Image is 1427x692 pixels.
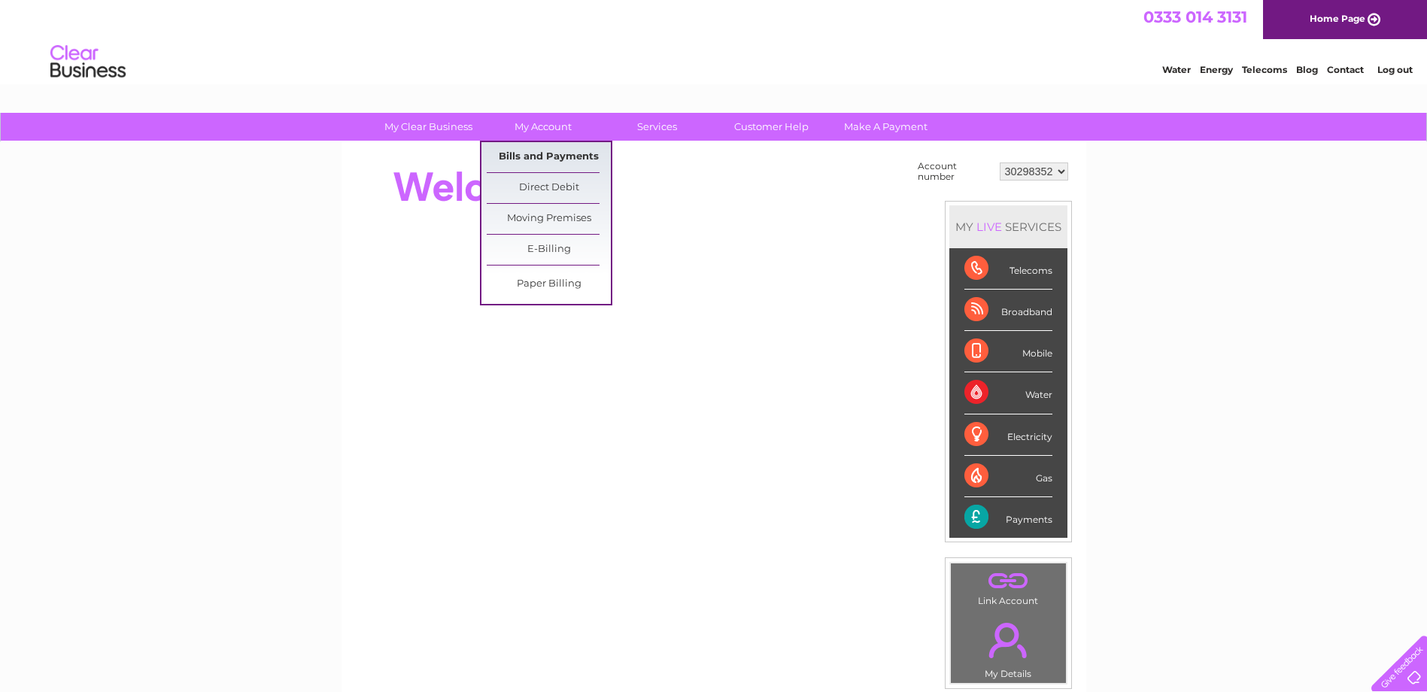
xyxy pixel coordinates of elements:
[1162,64,1191,75] a: Water
[1200,64,1233,75] a: Energy
[950,610,1067,684] td: My Details
[481,113,605,141] a: My Account
[964,372,1052,414] div: Water
[964,290,1052,331] div: Broadband
[950,563,1067,610] td: Link Account
[1327,64,1364,75] a: Contact
[949,205,1067,248] div: MY SERVICES
[487,204,611,234] a: Moving Premises
[964,497,1052,538] div: Payments
[955,567,1062,593] a: .
[964,331,1052,372] div: Mobile
[964,414,1052,456] div: Electricity
[50,39,126,85] img: logo.png
[595,113,719,141] a: Services
[964,456,1052,497] div: Gas
[709,113,833,141] a: Customer Help
[824,113,948,141] a: Make A Payment
[1242,64,1287,75] a: Telecoms
[487,269,611,299] a: Paper Billing
[1143,8,1247,26] a: 0333 014 3131
[359,8,1070,73] div: Clear Business is a trading name of Verastar Limited (registered in [GEOGRAPHIC_DATA] No. 3667643...
[487,142,611,172] a: Bills and Payments
[1296,64,1318,75] a: Blog
[964,248,1052,290] div: Telecoms
[973,220,1005,234] div: LIVE
[1377,64,1413,75] a: Log out
[955,614,1062,666] a: .
[366,113,490,141] a: My Clear Business
[487,173,611,203] a: Direct Debit
[914,157,996,186] td: Account number
[487,235,611,265] a: E-Billing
